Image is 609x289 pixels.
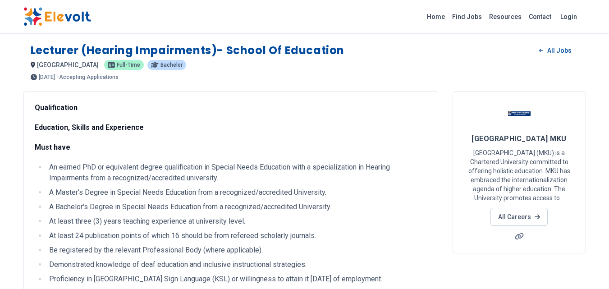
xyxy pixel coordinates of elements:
[35,142,427,153] p: :
[57,74,119,80] p: - Accepting Applications
[532,44,578,57] a: All Jobs
[35,123,144,132] strong: Education, Skills and Experience
[160,62,183,68] span: Bachelor
[46,216,427,227] li: At least three (3) years teaching experience at university level.
[35,143,70,151] strong: Must have
[449,9,485,24] a: Find Jobs
[423,9,449,24] a: Home
[31,43,345,58] h1: Lecturer (Hearing Impairments)- School of Education
[464,148,575,202] p: [GEOGRAPHIC_DATA] (MKU) is a Chartered University committed to offering holistic education. MKU h...
[46,187,427,198] li: A Master’s Degree in Special Needs Education from a recognized/accredited University.
[117,62,140,68] span: Full-time
[485,9,525,24] a: Resources
[472,134,566,143] span: [GEOGRAPHIC_DATA] MKU
[46,202,427,212] li: A Bachelor's Degree in Special Needs Education from a recognized/accredited University.
[46,162,427,183] li: An earned PhD or equivalent degree qualification in Special Needs Education with a specialization...
[46,259,427,270] li: Demonstrated knowledge of deaf education and inclusive instructional strategies.
[525,9,555,24] a: Contact
[508,102,531,125] img: Mount Kenya University MKU
[23,7,91,26] img: Elevolt
[39,74,55,80] span: [DATE]
[35,103,78,112] strong: Qualification
[555,8,582,26] a: Login
[37,61,99,69] span: [GEOGRAPHIC_DATA]
[490,208,548,226] a: All Careers
[46,245,427,256] li: Be registered by the relevant Professional Body (where applicable).
[46,230,427,241] li: At least 24 publication points of which 16 should be from refereed scholarly journals.
[46,274,427,284] li: Proficiency in [GEOGRAPHIC_DATA] Sign Language (KSL) or willingness to attain it [DATE] of employ...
